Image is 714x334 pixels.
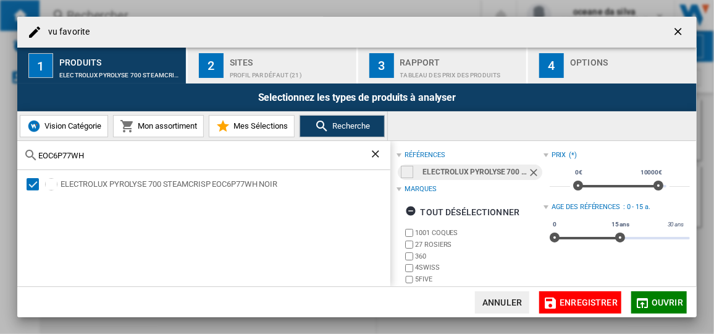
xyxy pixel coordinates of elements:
h4: vu favorite [42,26,90,38]
input: brand.name [405,252,413,260]
ng-md-icon: getI18NText('BUTTONS.CLOSE_DIALOG') [672,25,687,40]
div: tout désélectionner [405,201,519,223]
div: Tableau des prix des produits [400,66,522,79]
button: 3 Rapport Tableau des prix des produits [358,48,528,83]
span: Mon assortiment [135,121,197,131]
div: 3 [369,53,394,78]
span: Mes Sélections [230,121,288,131]
div: 2 [199,53,224,78]
button: Mon assortiment [113,115,204,137]
div: Produits [59,53,181,66]
button: 1 Produits ELECTROLUX PYROLYSE 700 STEAMCRISP EOC6P77WH NOIR [17,48,187,83]
label: 27 ROSIERS [415,240,543,249]
label: 4SWISS [415,263,543,272]
span: Enregistrer [560,298,618,307]
span: Vision Catégorie [41,121,101,131]
input: Rechercher dans les références [38,151,369,160]
input: brand.name [405,229,413,237]
div: Age des références [552,202,620,212]
input: brand.name [405,276,413,284]
div: Rapport [400,53,522,66]
button: Mes Sélections [209,115,295,137]
span: 0 [551,220,558,229]
span: 0€ [573,168,584,178]
div: références [405,150,445,160]
img: wiser-icon-blue.png [27,119,41,134]
button: Enregistrer [539,291,621,314]
span: 30 ans [666,220,686,229]
span: 10000€ [639,168,664,178]
span: Recherche [329,121,370,131]
label: 360 [415,252,543,261]
div: Marques [405,184,436,194]
ng-md-icon: Effacer la recherche [369,148,384,163]
div: Profil par défaut (21) [230,66,351,79]
button: Recherche [300,115,385,137]
div: : 0 - 15 a. [623,202,690,212]
button: 2 Sites Profil par défaut (21) [188,48,358,83]
div: Options [570,53,692,66]
div: 4 [539,53,564,78]
div: ELECTROLUX PYROLYSE 700 STEAMCRISP EOC6P77WH NOIR [61,178,388,191]
input: brand.name [405,241,413,249]
div: Sites [230,53,351,66]
div: ELECTROLUX PYROLYSE 700 STEAMCRISP EOC6P77WH NOIR [422,165,527,180]
label: 5FIVE [415,275,543,284]
div: Selectionnez les types de produits à analyser [17,83,697,111]
md-checkbox: Select [27,178,45,191]
div: ELECTROLUX PYROLYSE 700 STEAMCRISP EOC6P77WH NOIR [59,66,181,79]
span: Ouvrir [652,298,683,307]
ng-md-icon: Retirer [527,166,542,181]
label: 1001 COQUES [415,228,543,238]
div: Prix [552,150,566,160]
button: tout désélectionner [401,201,523,223]
div: 1 [28,53,53,78]
input: brand.name [405,264,413,272]
button: 4 Options [528,48,697,83]
button: Ouvrir [631,291,687,314]
button: Vision Catégorie [20,115,108,137]
button: getI18NText('BUTTONS.CLOSE_DIALOG') [667,20,692,45]
span: 15 ans [610,220,631,229]
button: Annuler [475,291,529,314]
